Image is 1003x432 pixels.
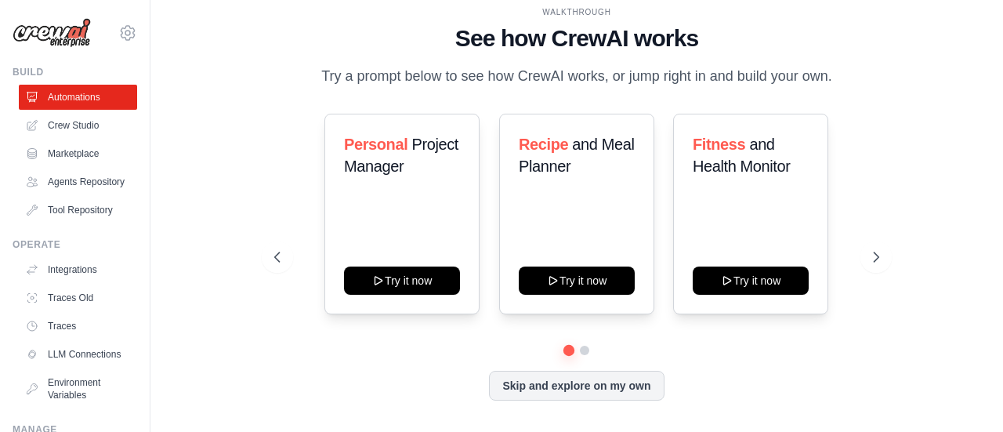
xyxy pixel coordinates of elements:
[19,85,137,110] a: Automations
[19,169,137,194] a: Agents Repository
[19,113,137,138] a: Crew Studio
[519,267,635,295] button: Try it now
[693,136,790,175] span: and Health Monitor
[13,238,137,251] div: Operate
[19,285,137,310] a: Traces Old
[19,198,137,223] a: Tool Repository
[19,314,137,339] a: Traces
[274,6,878,18] div: WALKTHROUGH
[344,136,407,153] span: Personal
[344,267,460,295] button: Try it now
[313,65,840,88] p: Try a prompt below to see how CrewAI works, or jump right in and build your own.
[13,66,137,78] div: Build
[13,18,91,48] img: Logo
[19,141,137,166] a: Marketplace
[693,136,745,153] span: Fitness
[274,24,878,53] h1: See how CrewAI works
[19,257,137,282] a: Integrations
[693,267,809,295] button: Try it now
[519,136,634,175] span: and Meal Planner
[19,370,137,408] a: Environment Variables
[19,342,137,367] a: LLM Connections
[489,371,664,401] button: Skip and explore on my own
[344,136,458,175] span: Project Manager
[519,136,568,153] span: Recipe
